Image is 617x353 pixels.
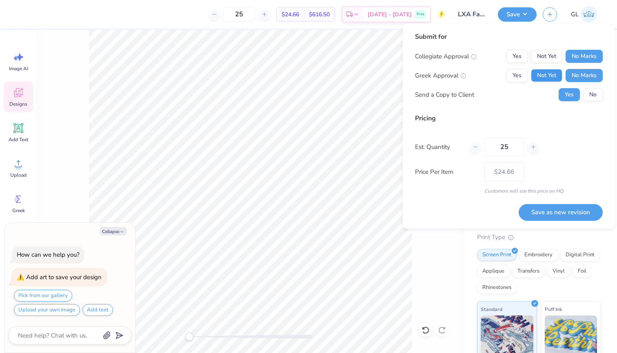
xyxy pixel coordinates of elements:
div: Accessibility label [185,333,193,341]
span: $616.50 [309,10,330,19]
button: No Marks [566,69,603,82]
div: Transfers [512,265,545,278]
span: Puff Ink [545,305,562,313]
span: Upload [10,172,27,178]
button: Save as new revision [519,204,603,221]
span: Standard [481,305,502,313]
div: Customers will see this price on HQ. [415,187,603,195]
span: GL [571,10,579,19]
a: GL [567,6,601,22]
button: Not Yet [531,69,562,82]
button: Upload your own image [14,304,80,316]
div: Add art to save your design [26,273,102,281]
button: No Marks [566,50,603,63]
span: $24.66 [282,10,299,19]
div: Foil [573,265,592,278]
button: Collapse [100,227,127,235]
span: [DATE] - [DATE] [368,10,412,19]
span: Image AI [9,65,28,72]
label: Est. Quantity [415,142,464,152]
span: Add Text [9,136,28,143]
div: Collegiate Approval [415,52,477,61]
div: Print Type [477,233,601,242]
div: Embroidery [519,249,558,261]
button: Yes [506,50,528,63]
div: Screen Print [477,249,517,261]
button: Add text [82,304,113,316]
div: Send a Copy to Client [415,90,474,100]
button: No [583,88,603,101]
input: Untitled Design [452,6,492,22]
div: Rhinestones [477,282,517,294]
button: Pick from our gallery [14,290,72,302]
button: Not Yet [531,50,562,63]
input: – – [484,138,524,156]
span: Greek [12,207,25,214]
span: Free [417,11,424,17]
div: How can we help you? [17,251,80,259]
button: Yes [506,69,528,82]
div: Applique [477,265,510,278]
div: Pricing [415,113,603,123]
span: Designs [9,101,27,107]
div: Digital Print [560,249,600,261]
button: Save [498,7,537,22]
input: – – [223,7,255,22]
div: Submit for [415,32,603,42]
label: Price Per Item [415,167,478,177]
div: Greek Approval [415,71,466,80]
img: Gia Lin [581,6,597,22]
button: Yes [559,88,580,101]
div: Vinyl [547,265,570,278]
